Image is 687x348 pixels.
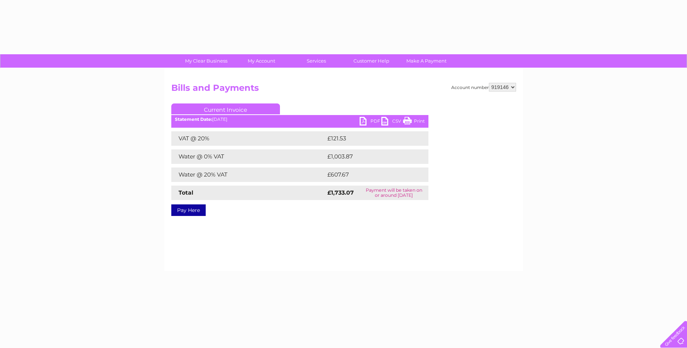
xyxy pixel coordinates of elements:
a: CSV [381,117,403,127]
td: Water @ 0% VAT [171,149,326,164]
div: [DATE] [171,117,428,122]
a: Services [286,54,346,68]
a: My Clear Business [176,54,236,68]
a: Pay Here [171,204,206,216]
strong: Total [179,189,193,196]
td: £1,003.87 [326,149,417,164]
td: VAT @ 20% [171,131,326,146]
a: My Account [231,54,291,68]
a: Make A Payment [397,54,456,68]
td: £607.67 [326,167,415,182]
strong: £1,733.07 [327,189,354,196]
div: Account number [451,83,516,92]
td: Water @ 20% VAT [171,167,326,182]
td: Payment will be taken on or around [DATE] [360,186,428,200]
b: Statement Date: [175,116,212,122]
a: Current Invoice [171,103,280,114]
a: Print [403,117,425,127]
td: £121.53 [326,131,414,146]
h2: Bills and Payments [171,83,516,97]
a: Customer Help [342,54,401,68]
a: PDF [360,117,381,127]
